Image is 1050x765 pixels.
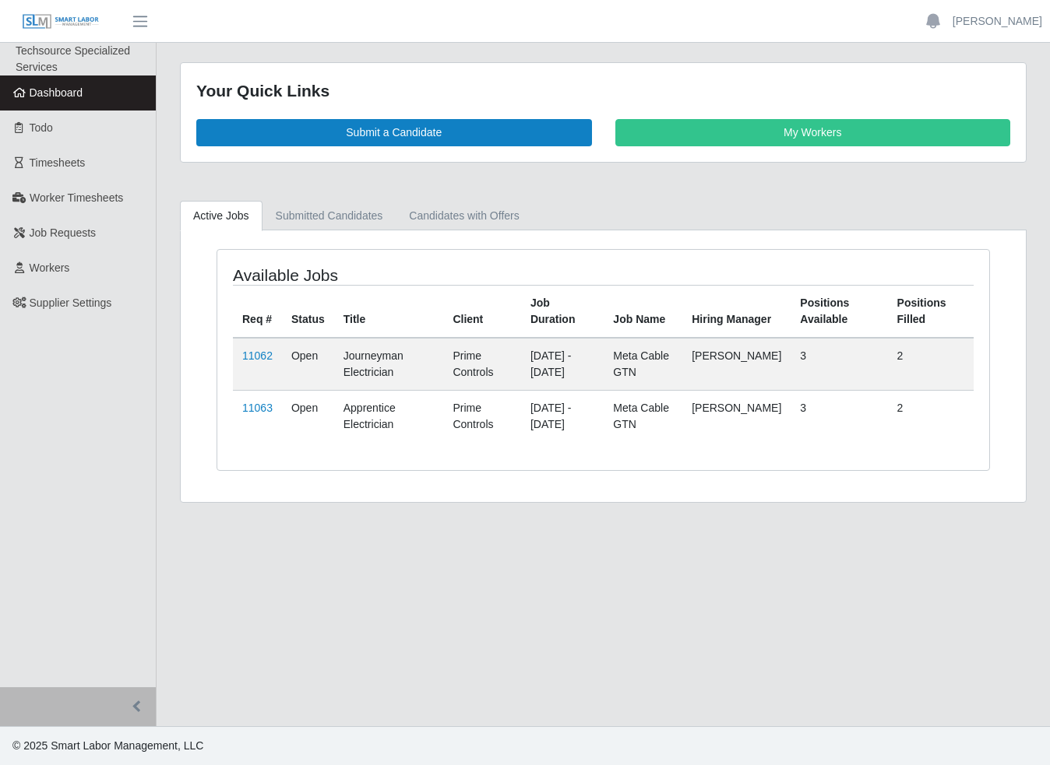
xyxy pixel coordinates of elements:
[12,739,203,752] span: © 2025 Smart Labor Management, LLC
[30,261,70,274] span: Workers
[196,119,592,146] a: Submit a Candidate
[791,338,887,391] td: 3
[682,285,791,338] th: Hiring Manager
[282,285,334,338] th: Status
[180,201,262,231] a: Active Jobs
[233,265,528,285] h4: Available Jobs
[30,191,123,204] span: Worker Timesheets
[262,201,396,231] a: Submitted Candidates
[604,338,682,391] td: Meta Cable GTN
[443,338,521,391] td: Prime Controls
[30,121,53,134] span: Todo
[30,156,86,169] span: Timesheets
[682,390,791,442] td: [PERSON_NAME]
[242,402,273,414] a: 11063
[30,297,112,309] span: Supplier Settings
[888,285,974,338] th: Positions Filled
[334,390,444,442] td: Apprentice Electrician
[615,119,1011,146] a: My Workers
[443,285,521,338] th: Client
[791,285,887,338] th: Positions Available
[888,390,974,442] td: 2
[196,79,1010,104] div: Your Quick Links
[22,13,100,30] img: SLM Logo
[604,390,682,442] td: Meta Cable GTN
[953,13,1042,30] a: [PERSON_NAME]
[30,86,83,99] span: Dashboard
[334,285,444,338] th: Title
[242,349,273,362] a: 11062
[888,338,974,391] td: 2
[791,390,887,442] td: 3
[30,226,97,239] span: Job Requests
[282,338,334,391] td: Open
[521,390,604,442] td: [DATE] - [DATE]
[521,285,604,338] th: Job Duration
[604,285,682,338] th: Job Name
[16,44,130,73] span: Techsource Specialized Services
[396,201,532,231] a: Candidates with Offers
[233,285,282,338] th: Req #
[334,338,444,391] td: Journeyman Electrician
[282,390,334,442] td: Open
[682,338,791,391] td: [PERSON_NAME]
[443,390,521,442] td: Prime Controls
[521,338,604,391] td: [DATE] - [DATE]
